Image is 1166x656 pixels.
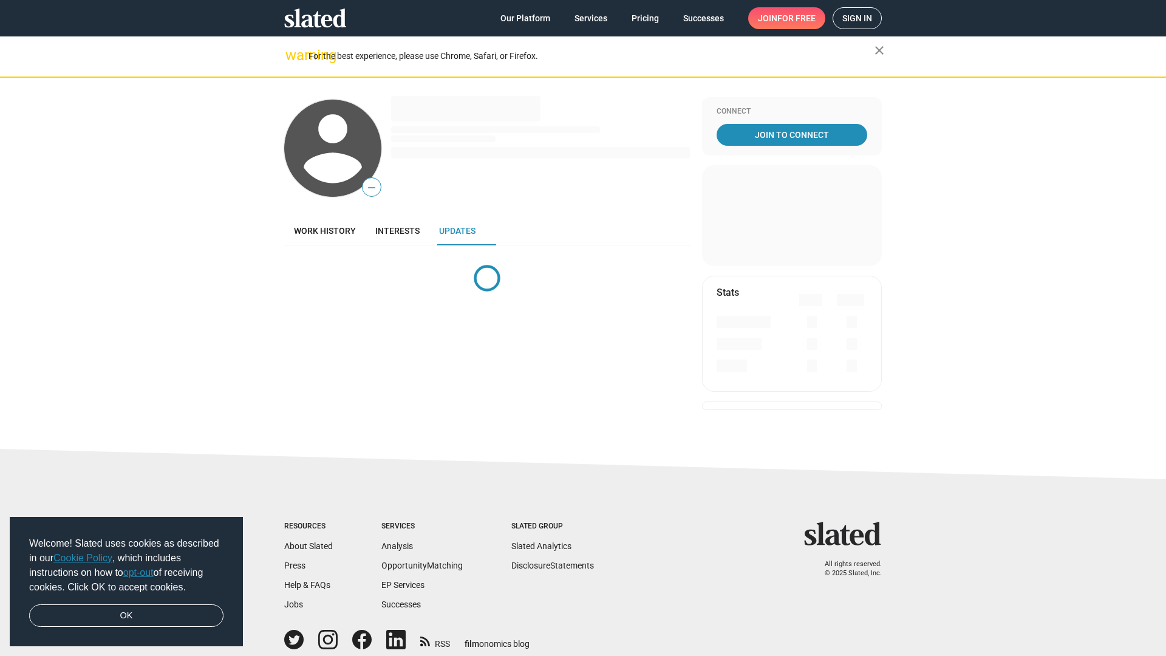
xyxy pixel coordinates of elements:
mat-icon: warning [285,48,300,63]
span: Welcome! Slated uses cookies as described in our , which includes instructions on how to of recei... [29,536,223,595]
span: Updates [439,226,476,236]
span: Pricing [632,7,659,29]
a: Pricing [622,7,669,29]
a: Help & FAQs [284,580,330,590]
mat-card-title: Stats [717,286,739,299]
a: Successes [381,600,421,609]
mat-icon: close [872,43,887,58]
a: Our Platform [491,7,560,29]
span: for free [777,7,816,29]
span: Interests [375,226,420,236]
div: Slated Group [511,522,594,531]
a: Successes [673,7,734,29]
a: DisclosureStatements [511,561,594,570]
span: film [465,639,479,649]
a: OpportunityMatching [381,561,463,570]
div: For the best experience, please use Chrome, Safari, or Firefox. [309,48,874,64]
a: opt-out [123,567,154,578]
span: Work history [294,226,356,236]
span: Join [758,7,816,29]
div: cookieconsent [10,517,243,647]
a: filmonomics blog [465,629,530,650]
span: Successes [683,7,724,29]
a: Jobs [284,600,303,609]
a: Services [565,7,617,29]
span: Services [574,7,607,29]
span: Our Platform [500,7,550,29]
a: Interests [366,216,429,245]
a: Analysis [381,541,413,551]
a: Joinfor free [748,7,825,29]
a: Slated Analytics [511,541,571,551]
div: Resources [284,522,333,531]
a: RSS [420,631,450,650]
a: dismiss cookie message [29,604,223,627]
span: — [363,180,381,196]
span: Sign in [842,8,872,29]
a: Press [284,561,305,570]
div: Services [381,522,463,531]
span: Join To Connect [719,124,865,146]
div: Connect [717,107,867,117]
a: Sign in [833,7,882,29]
a: EP Services [381,580,424,590]
a: Join To Connect [717,124,867,146]
a: Updates [429,216,485,245]
p: All rights reserved. © 2025 Slated, Inc. [812,560,882,578]
a: Work history [284,216,366,245]
a: About Slated [284,541,333,551]
a: Cookie Policy [53,553,112,563]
